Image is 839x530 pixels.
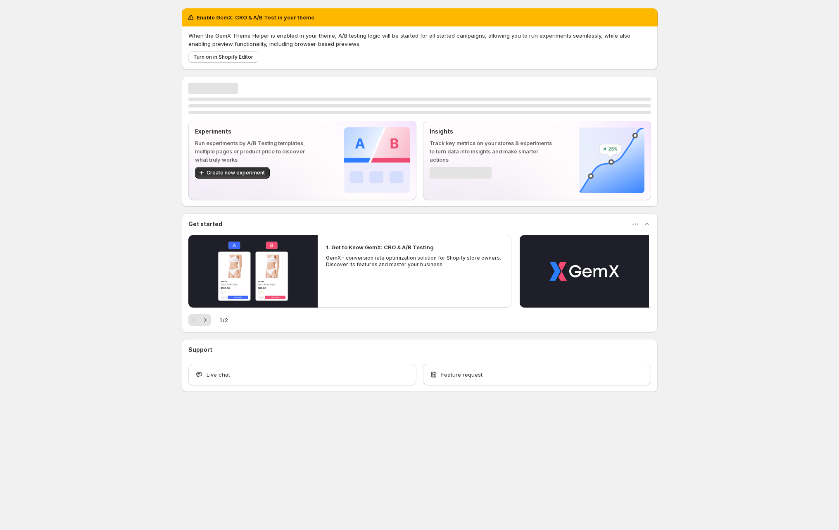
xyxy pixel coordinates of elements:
p: Insights [430,127,552,136]
nav: Pagination [188,314,211,326]
p: Experiments [195,127,318,136]
img: Insights [579,127,644,193]
span: Feature request [441,370,482,379]
p: Run experiments by A/B Testing templates, multiple pages or product price to discover what truly ... [195,139,318,164]
button: Turn on in Shopify Editor [188,51,258,63]
span: Create new experiment [207,170,265,176]
span: Live chat [207,370,230,379]
button: Next [200,314,211,326]
h3: Get started [188,220,222,228]
h2: Enable GemX: CRO & A/B Test in your theme [197,13,314,21]
img: Experiments [344,127,410,193]
h3: Support [188,346,212,354]
p: GemX - conversion rate optimization solution for Shopify store owners. Discover its features and ... [326,255,504,268]
span: 1 / 2 [219,316,228,324]
p: When the GemX Theme Helper is enabled in your theme, A/B testing logic will be started for all st... [188,31,651,48]
p: Track key metrics on your stores & experiments to turn data into insights and make smarter actions [430,139,552,164]
button: Play video [188,235,318,308]
span: Turn on in Shopify Editor [193,54,253,60]
button: Play video [520,235,649,308]
button: Create new experiment [195,167,270,179]
h2: 1. Get to Know GemX: CRO & A/B Testing [326,243,434,251]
